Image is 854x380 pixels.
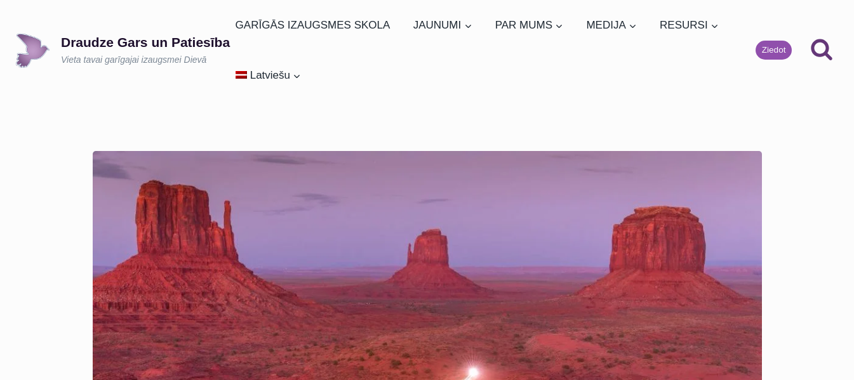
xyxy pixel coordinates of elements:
[230,50,306,100] a: Latviešu
[804,33,839,67] button: View Search Form
[61,34,230,50] p: Draudze Gars un Patiesība
[61,54,230,67] p: Vieta tavai garīgajai izaugsmei Dievā
[756,41,792,60] a: Ziedot
[495,16,563,34] span: PAR MUMS
[413,16,472,34] span: JAUNUMI
[250,69,290,81] span: Latviešu
[15,33,230,68] a: Draudze Gars un PatiesībaVieta tavai garīgajai izaugsmei Dievā
[586,16,636,34] span: MEDIJA
[15,33,50,68] img: Draudze Gars un Patiesība
[660,16,719,34] span: RESURSI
